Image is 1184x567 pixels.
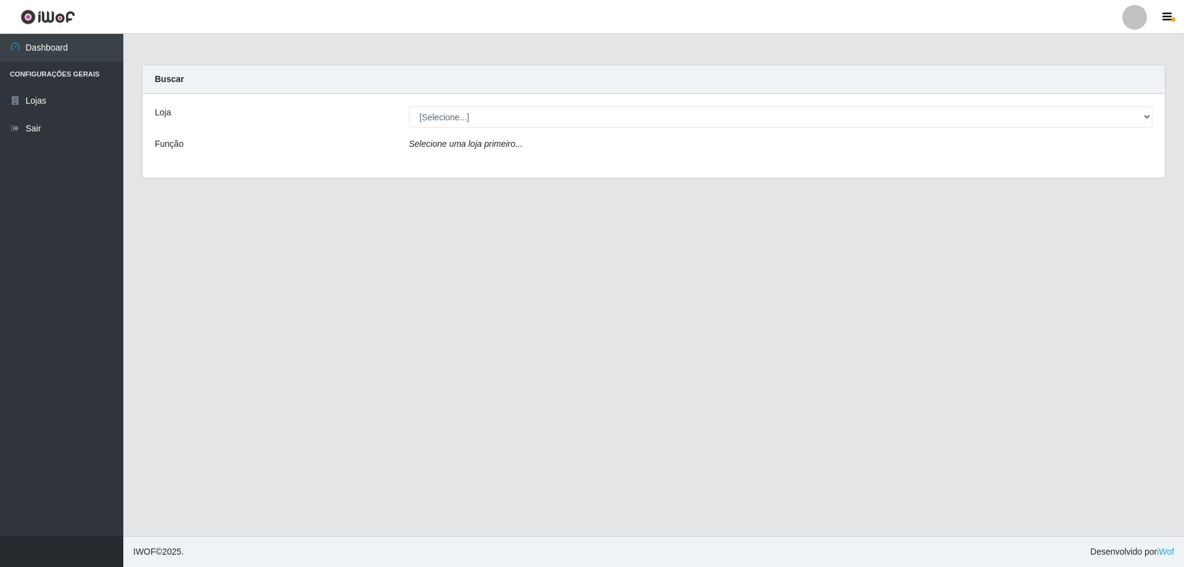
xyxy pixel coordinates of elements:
span: IWOF [133,547,156,557]
span: Desenvolvido por [1090,545,1174,558]
i: Selecione uma loja primeiro... [409,139,522,149]
img: CoreUI Logo [20,9,75,25]
strong: Buscar [155,74,184,84]
label: Função [155,138,184,151]
span: © 2025 . [133,545,184,558]
label: Loja [155,106,171,119]
a: iWof [1157,547,1174,557]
